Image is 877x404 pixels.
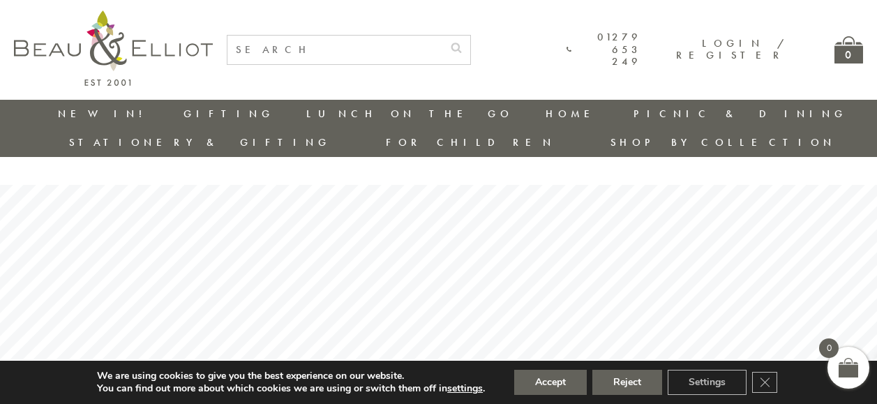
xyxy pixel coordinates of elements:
[752,372,777,393] button: Close GDPR Cookie Banner
[567,31,641,68] a: 01279 653 249
[592,370,662,395] button: Reject
[227,36,442,64] input: SEARCH
[546,107,601,121] a: Home
[834,36,863,63] a: 0
[69,135,331,149] a: Stationery & Gifting
[183,107,274,121] a: Gifting
[668,370,747,395] button: Settings
[514,370,587,395] button: Accept
[819,338,839,358] span: 0
[97,370,485,382] p: We are using cookies to give you the best experience on our website.
[14,10,213,86] img: logo
[610,135,836,149] a: Shop by collection
[676,36,786,62] a: Login / Register
[306,107,513,121] a: Lunch On The Go
[97,382,485,395] p: You can find out more about which cookies we are using or switch them off in .
[58,107,151,121] a: New in!
[386,135,555,149] a: For Children
[634,107,847,121] a: Picnic & Dining
[447,382,483,395] button: settings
